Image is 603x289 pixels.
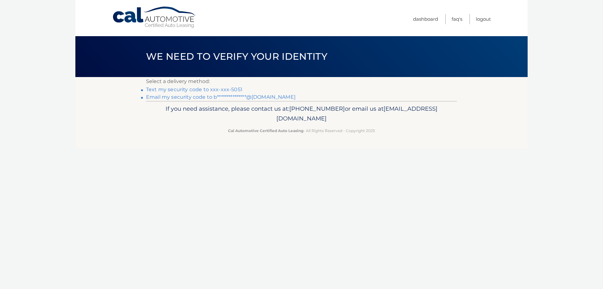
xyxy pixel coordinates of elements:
a: FAQ's [452,14,462,24]
span: We need to verify your identity [146,51,327,62]
a: Text my security code to xxx-xxx-5051 [146,86,242,92]
p: If you need assistance, please contact us at: or email us at [150,104,453,124]
a: Dashboard [413,14,438,24]
strong: Cal Automotive Certified Auto Leasing [228,128,303,133]
a: Logout [476,14,491,24]
a: Cal Automotive [112,6,197,29]
p: - All Rights Reserved - Copyright 2025 [150,127,453,134]
span: [PHONE_NUMBER] [289,105,345,112]
p: Select a delivery method: [146,77,457,86]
